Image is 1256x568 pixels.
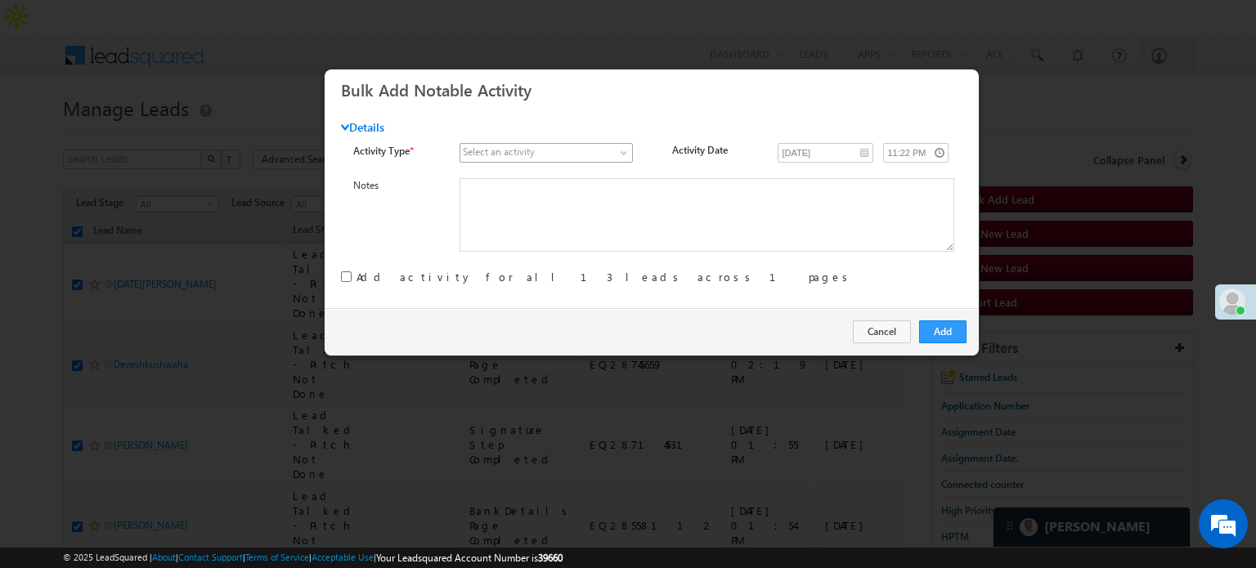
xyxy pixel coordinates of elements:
[341,75,973,104] h3: Bulk Add Notable Activity
[463,145,535,159] div: Select an activity
[178,552,243,562] a: Contact Support
[21,151,298,431] textarea: Type your message and hit 'Enter'
[63,550,563,566] span: © 2025 LeadSquared | | | | |
[28,86,69,107] img: d_60004797649_company_0_60004797649
[853,320,911,343] button: Cancel
[312,552,374,562] a: Acceptable Use
[85,86,275,107] div: Chat with us now
[353,178,443,193] label: Notes
[245,552,309,562] a: Terms of Service
[376,552,563,564] span: Your Leadsquared Account Number is
[341,120,384,135] span: Details
[152,552,176,562] a: About
[357,270,854,284] p: Add activity for all 13 leads across 1 pages
[353,143,443,159] label: Activity Type
[538,552,563,564] span: 39660
[268,8,307,47] div: Minimize live chat window
[222,445,297,467] em: Start Chat
[672,143,762,158] label: Activity Date
[919,320,967,343] button: Add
